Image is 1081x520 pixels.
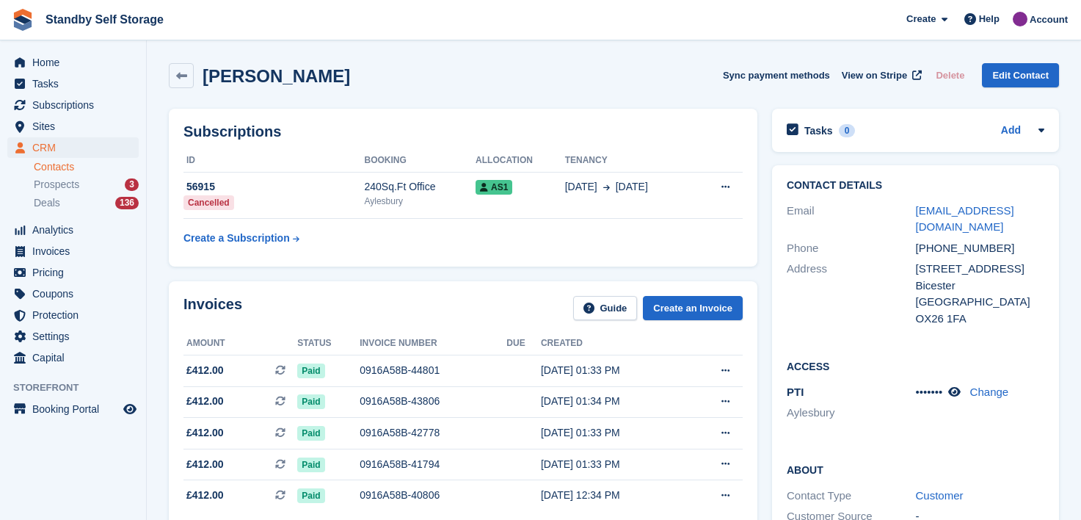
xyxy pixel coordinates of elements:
a: Contacts [34,160,139,174]
span: Protection [32,305,120,325]
div: 240Sq.Ft Office [364,179,476,195]
a: Add [1001,123,1021,140]
th: Booking [364,149,476,173]
h2: About [787,462,1044,477]
span: Home [32,52,120,73]
a: menu [7,95,139,115]
div: Email [787,203,916,236]
span: ••••••• [916,386,943,398]
span: Capital [32,347,120,368]
a: Create a Subscription [183,225,299,252]
div: 0916A58B-42778 [360,425,506,441]
span: View on Stripe [842,68,907,83]
a: Customer [916,489,964,502]
span: Coupons [32,284,120,304]
div: [DATE] 01:33 PM [541,457,686,472]
a: menu [7,52,139,73]
span: Invoices [32,241,120,261]
div: [GEOGRAPHIC_DATA] [916,294,1045,311]
a: menu [7,326,139,347]
img: stora-icon-8386f47178a22dfd0bd8f6a31ec36ba5ce8667c1dd55bd0f319d3a0aa187defe.svg [12,9,34,31]
a: menu [7,116,139,137]
div: Address [787,261,916,327]
h2: [PERSON_NAME] [203,66,350,86]
a: [EMAIL_ADDRESS][DOMAIN_NAME] [916,204,1014,234]
th: Amount [183,332,297,355]
span: Storefront [13,380,146,395]
span: £412.00 [186,488,224,503]
button: Delete [930,63,970,87]
div: Phone [787,240,916,257]
a: menu [7,220,139,240]
div: Aylesbury [364,195,476,208]
span: Settings [32,326,120,347]
span: £412.00 [186,425,224,441]
a: Edit Contact [982,63,1059,87]
span: Paid [297,488,324,503]
a: Deals 136 [34,195,139,211]
span: Account [1030,12,1068,27]
span: [DATE] [616,179,648,195]
a: Guide [573,296,638,320]
a: menu [7,399,139,419]
a: menu [7,347,139,368]
span: £412.00 [186,457,224,472]
th: Due [506,332,541,355]
span: Subscriptions [32,95,120,115]
div: Cancelled [183,195,234,210]
img: Sue Ford [1013,12,1027,26]
span: Analytics [32,220,120,240]
a: menu [7,73,139,94]
div: [DATE] 01:33 PM [541,363,686,378]
th: Allocation [476,149,565,173]
div: [PHONE_NUMBER] [916,240,1045,257]
a: View on Stripe [836,63,925,87]
span: Prospects [34,178,79,192]
th: Created [541,332,686,355]
span: £412.00 [186,394,224,409]
div: Bicester [916,278,1045,295]
th: Invoice number [360,332,506,355]
span: CRM [32,137,120,158]
h2: Invoices [183,296,242,320]
span: £412.00 [186,363,224,378]
div: [DATE] 01:34 PM [541,394,686,409]
div: OX26 1FA [916,311,1045,328]
div: 3 [125,178,139,191]
div: 0916A58B-43806 [360,394,506,409]
a: menu [7,262,139,283]
span: Help [979,12,1000,26]
a: Create an Invoice [643,296,743,320]
th: ID [183,149,364,173]
a: Preview store [121,400,139,418]
div: [DATE] 01:33 PM [541,425,686,441]
span: Paid [297,364,324,378]
div: 136 [115,197,139,209]
span: Pricing [32,262,120,283]
a: Change [970,386,1009,398]
span: Sites [32,116,120,137]
span: Paid [297,426,324,441]
div: Contact Type [787,488,916,505]
h2: Subscriptions [183,123,743,140]
a: menu [7,241,139,261]
h2: Tasks [804,124,833,137]
th: Tenancy [565,149,695,173]
span: Tasks [32,73,120,94]
div: [DATE] 12:34 PM [541,488,686,503]
span: AS1 [476,180,512,195]
li: Aylesbury [787,405,916,422]
div: 0916A58B-44801 [360,363,506,378]
h2: Access [787,358,1044,373]
div: 0916A58B-41794 [360,457,506,472]
h2: Contact Details [787,180,1044,192]
span: Create [906,12,936,26]
div: 0 [839,124,856,137]
a: Standby Self Storage [40,7,170,32]
span: PTI [787,386,804,398]
div: 0916A58B-40806 [360,488,506,503]
span: Deals [34,196,60,210]
th: Status [297,332,360,355]
div: 56915 [183,179,364,195]
div: Create a Subscription [183,231,290,246]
